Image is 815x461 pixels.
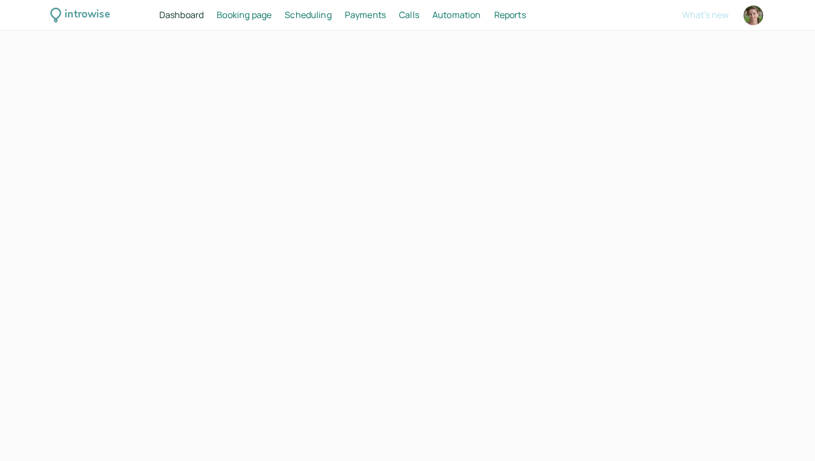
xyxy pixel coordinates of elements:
a: Booking page [217,8,271,22]
a: Payments [345,8,386,22]
span: Automation [432,9,481,21]
iframe: Chat Widget [760,408,815,461]
a: Calls [399,8,419,22]
a: Dashboard [159,8,204,22]
a: Account [742,4,765,27]
div: introwise [65,7,109,24]
span: Payments [345,9,386,21]
a: introwise [50,7,110,24]
span: What's new [682,9,729,21]
a: Automation [432,8,481,22]
a: Reports [494,8,525,22]
span: Reports [494,9,525,21]
button: What's new [682,10,729,20]
span: Calls [399,9,419,21]
span: Dashboard [159,9,204,21]
a: Scheduling [285,8,332,22]
span: Scheduling [285,9,332,21]
span: Booking page [217,9,271,21]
